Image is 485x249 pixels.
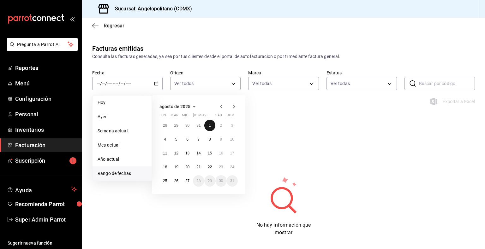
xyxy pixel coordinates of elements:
span: Suscripción [15,156,77,165]
span: Semana actual [98,128,147,134]
span: Super Admin Parrot [15,215,77,224]
input: -- [102,81,105,86]
span: - [113,81,115,86]
abbr: 9 de agosto de 2025 [220,137,222,142]
input: -- [97,81,100,86]
span: Rango de fechas [98,170,147,177]
button: 13 de agosto de 2025 [182,148,193,159]
abbr: 29 de agosto de 2025 [208,179,212,183]
button: 31 de agosto de 2025 [227,175,238,187]
span: Ver todas [331,80,350,87]
button: 8 de agosto de 2025 [204,134,215,145]
button: 29 de agosto de 2025 [204,175,215,187]
abbr: 26 de agosto de 2025 [174,179,178,183]
input: -- [121,81,124,86]
abbr: 10 de agosto de 2025 [230,137,234,142]
button: 31 de julio de 2025 [193,120,204,131]
button: 29 de julio de 2025 [171,120,182,131]
button: 23 de agosto de 2025 [215,161,226,173]
abbr: 6 de agosto de 2025 [186,137,189,142]
span: Configuración [15,95,77,103]
abbr: 17 de agosto de 2025 [230,151,234,155]
span: / [124,81,126,86]
button: 7 de agosto de 2025 [193,134,204,145]
span: Personal [15,110,77,119]
span: Ver todas [252,80,272,87]
a: Pregunta a Parrot AI [4,46,78,52]
div: Consulta las facturas generadas, ya sea por tus clientes desde el portal de autofacturacion o por... [92,53,475,60]
button: 10 de agosto de 2025 [227,134,238,145]
button: agosto de 2025 [159,103,198,110]
button: 14 de agosto de 2025 [193,148,204,159]
span: Recomienda Parrot [15,200,77,208]
button: 3 de agosto de 2025 [227,120,238,131]
abbr: 1 de agosto de 2025 [209,123,211,128]
abbr: 20 de agosto de 2025 [185,165,189,169]
abbr: 21 de agosto de 2025 [196,165,201,169]
span: Ver todos [174,80,194,87]
input: ---- [107,81,113,86]
span: Facturación [15,141,77,149]
div: Facturas emitidas [92,44,143,53]
abbr: 12 de agosto de 2025 [174,151,178,155]
abbr: 27 de agosto de 2025 [185,179,189,183]
abbr: 19 de agosto de 2025 [174,165,178,169]
abbr: 30 de julio de 2025 [185,123,189,128]
button: 25 de agosto de 2025 [159,175,171,187]
span: Inventarios [15,125,77,134]
span: Menú [15,79,77,88]
input: -- [115,81,118,86]
abbr: jueves [193,113,230,120]
label: Origen [170,71,241,75]
span: / [105,81,107,86]
button: 6 de agosto de 2025 [182,134,193,145]
abbr: sábado [215,113,222,120]
input: Buscar por código [419,77,475,90]
abbr: 18 de agosto de 2025 [163,165,167,169]
button: 17 de agosto de 2025 [227,148,238,159]
button: Pregunta a Parrot AI [7,38,78,51]
span: Regresar [104,23,124,29]
button: 5 de agosto de 2025 [171,134,182,145]
abbr: 28 de agosto de 2025 [196,179,201,183]
abbr: 13 de agosto de 2025 [185,151,189,155]
abbr: 29 de julio de 2025 [174,123,178,128]
button: 15 de agosto de 2025 [204,148,215,159]
abbr: 14 de agosto de 2025 [196,151,201,155]
abbr: viernes [204,113,209,120]
button: 30 de julio de 2025 [182,120,193,131]
span: No hay información que mostrar [256,222,311,235]
span: Reportes [15,64,77,72]
abbr: 3 de agosto de 2025 [231,123,233,128]
button: 22 de agosto de 2025 [204,161,215,173]
label: Estatus [326,71,397,75]
abbr: 15 de agosto de 2025 [208,151,212,155]
span: agosto de 2025 [159,104,190,109]
button: 28 de julio de 2025 [159,120,171,131]
abbr: 16 de agosto de 2025 [219,151,223,155]
abbr: 31 de julio de 2025 [196,123,201,128]
button: 28 de agosto de 2025 [193,175,204,187]
button: 11 de agosto de 2025 [159,148,171,159]
abbr: 28 de julio de 2025 [163,123,167,128]
button: 4 de agosto de 2025 [159,134,171,145]
abbr: lunes [159,113,166,120]
span: Sugerir nueva función [8,240,77,246]
span: Pregunta a Parrot AI [17,41,68,48]
abbr: 22 de agosto de 2025 [208,165,212,169]
button: 21 de agosto de 2025 [193,161,204,173]
label: Marca [248,71,319,75]
abbr: 2 de agosto de 2025 [220,123,222,128]
abbr: 31 de agosto de 2025 [230,179,234,183]
button: 12 de agosto de 2025 [171,148,182,159]
span: Ayuda [15,185,69,193]
abbr: 25 de agosto de 2025 [163,179,167,183]
abbr: 30 de agosto de 2025 [219,179,223,183]
input: ---- [126,81,131,86]
button: 20 de agosto de 2025 [182,161,193,173]
abbr: martes [171,113,178,120]
button: open_drawer_menu [69,16,75,21]
button: 18 de agosto de 2025 [159,161,171,173]
abbr: 11 de agosto de 2025 [163,151,167,155]
button: Regresar [92,23,124,29]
